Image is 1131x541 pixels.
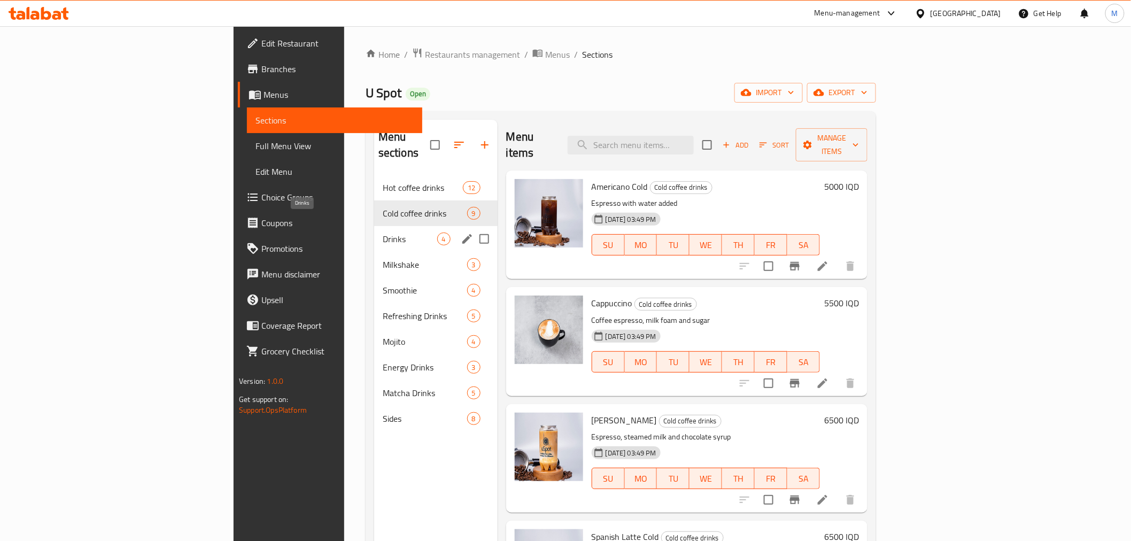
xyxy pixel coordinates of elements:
span: Sections [582,48,613,61]
p: Coffee espresso, milk foam and sugar [592,314,820,327]
span: MO [629,471,653,486]
a: Sections [247,107,422,133]
span: TH [726,354,750,370]
span: Menus [264,88,414,101]
span: Sides [383,412,467,425]
span: 5 [468,311,480,321]
button: TH [722,234,755,256]
div: [GEOGRAPHIC_DATA] [931,7,1001,19]
nav: breadcrumb [366,48,876,61]
div: items [467,361,481,374]
span: Menu disclaimer [261,268,414,281]
div: Smoothie4 [374,277,498,303]
span: Edit Menu [255,165,414,178]
span: import [743,86,794,99]
span: Matcha Drinks [383,387,467,399]
div: items [467,387,481,399]
span: TH [726,471,750,486]
span: FR [759,354,783,370]
img: Cappuccino [515,296,583,364]
button: Branch-specific-item [782,370,808,396]
span: 4 [468,285,480,296]
button: SA [787,468,820,489]
li: / [574,48,578,61]
div: items [467,310,481,322]
div: Energy Drinks3 [374,354,498,380]
span: SU [597,237,621,253]
h2: Menu items [506,129,555,161]
span: Cappuccino [592,295,632,311]
button: delete [838,487,863,513]
span: TU [661,354,685,370]
button: WE [690,234,722,256]
span: WE [694,237,718,253]
a: Restaurants management [412,48,520,61]
span: Hot coffee drinks [383,181,463,194]
button: WE [690,351,722,373]
button: edit [459,231,475,247]
span: SA [792,354,816,370]
button: MO [625,351,657,373]
span: MO [629,354,653,370]
span: Version: [239,374,265,388]
span: Cold coffee drinks [660,415,721,427]
span: 3 [468,362,480,373]
div: Sides8 [374,406,498,431]
button: Branch-specific-item [782,487,808,513]
span: Select to update [757,255,780,277]
span: Get support on: [239,392,288,406]
nav: Menu sections [374,171,498,436]
span: Sort sections [446,132,472,158]
span: 8 [468,414,480,424]
a: Edit Restaurant [238,30,422,56]
div: Cold coffee drinks [634,298,697,311]
a: Coupons [238,210,422,236]
span: Mojito [383,335,467,348]
span: 4 [468,337,480,347]
a: Menus [532,48,570,61]
a: Coverage Report [238,313,422,338]
span: Cold coffee drinks [650,181,712,194]
a: Edit Menu [247,159,422,184]
button: Sort [757,137,792,153]
div: Milkshake [383,258,467,271]
div: Hot coffee drinks12 [374,175,498,200]
span: Add item [718,137,753,153]
div: Energy Drinks [383,361,467,374]
a: Support.OpsPlatform [239,403,307,417]
span: Menus [545,48,570,61]
button: import [734,83,803,103]
a: Promotions [238,236,422,261]
a: Edit menu item [816,260,829,273]
span: TH [726,237,750,253]
div: Cold coffee drinks [383,207,467,220]
span: 4 [438,234,450,244]
span: Smoothie [383,284,467,297]
span: Branches [261,63,414,75]
span: Promotions [261,242,414,255]
span: Upsell [261,293,414,306]
span: 12 [463,183,479,193]
a: Upsell [238,287,422,313]
h6: 5000 IQD [824,179,859,194]
button: delete [838,253,863,279]
a: Full Menu View [247,133,422,159]
span: M [1112,7,1118,19]
span: [DATE] 03:49 PM [601,331,661,342]
span: Sort items [753,137,796,153]
div: Drinks4edit [374,226,498,252]
a: Edit menu item [816,493,829,506]
span: WE [694,354,718,370]
button: Manage items [796,128,867,161]
span: SU [597,354,621,370]
button: MO [625,234,657,256]
span: TU [661,471,685,486]
span: FR [759,237,783,253]
button: SU [592,234,625,256]
span: Sections [255,114,414,127]
div: Milkshake3 [374,252,498,277]
span: Choice Groups [261,191,414,204]
p: Espresso, steamed milk and chocolate syrup [592,430,820,444]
